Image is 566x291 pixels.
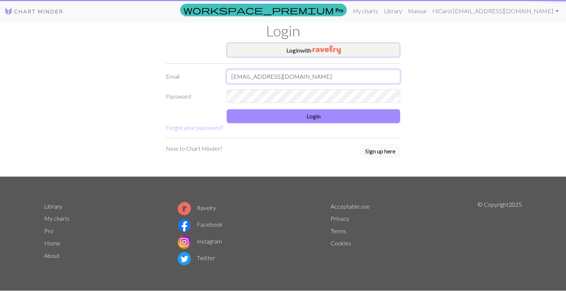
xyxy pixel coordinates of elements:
[178,254,215,261] a: Twitter
[350,4,381,18] a: My charts
[44,227,53,234] a: Pro
[44,215,70,222] a: My charts
[161,70,222,84] label: Email
[331,215,349,222] a: Privacy
[360,144,400,159] a: Sign up here
[227,43,400,57] button: Loginwith
[360,144,400,158] button: Sign up here
[405,4,429,18] a: Manual
[312,45,341,54] img: Ravelry
[4,7,63,16] img: Logo
[331,227,346,234] a: Terms
[178,221,223,228] a: Facebook
[166,124,223,131] a: Forgot your password?
[180,4,347,16] a: Pro
[166,144,222,153] p: New to Chart Minder?
[40,22,526,40] h1: Login
[178,238,222,245] a: Instagram
[429,4,562,18] a: HiCarol [EMAIL_ADDRESS][DOMAIN_NAME]
[44,252,60,259] a: About
[178,204,216,211] a: Ravelry
[227,109,400,123] button: Login
[161,89,222,103] label: Password
[178,202,191,215] img: Ravelry logo
[178,252,191,265] img: Twitter logo
[331,239,351,246] a: Cookies
[178,235,191,249] img: Instagram logo
[478,200,522,267] p: © Copyright 2025
[178,219,191,232] img: Facebook logo
[184,5,334,15] span: workspace_premium
[44,203,62,210] a: Library
[381,4,405,18] a: Library
[331,203,370,210] a: Acceptable use
[44,239,60,246] a: Home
